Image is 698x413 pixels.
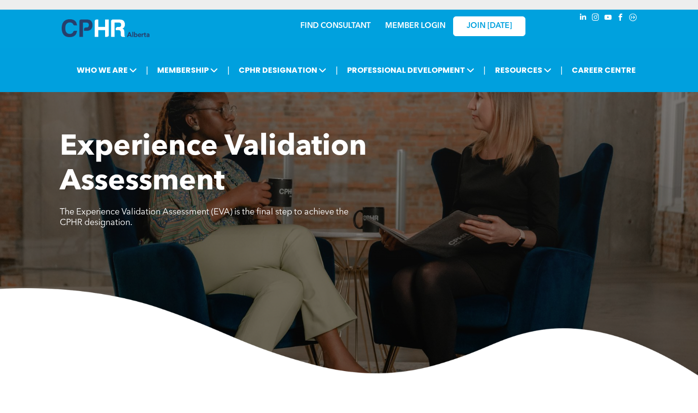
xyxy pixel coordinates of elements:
[628,12,638,25] a: Social network
[603,12,613,25] a: youtube
[60,133,367,197] span: Experience Validation Assessment
[62,19,149,37] img: A blue and white logo for cp alberta
[467,22,512,31] span: JOIN [DATE]
[300,22,371,30] a: FIND CONSULTANT
[74,61,140,79] span: WHO WE ARE
[561,60,563,80] li: |
[344,61,477,79] span: PROFESSIONAL DEVELOPMENT
[154,61,221,79] span: MEMBERSHIP
[336,60,338,80] li: |
[385,22,445,30] a: MEMBER LOGIN
[483,60,486,80] li: |
[146,60,148,80] li: |
[236,61,329,79] span: CPHR DESIGNATION
[453,16,525,36] a: JOIN [DATE]
[492,61,554,79] span: RESOURCES
[60,208,349,227] span: The Experience Validation Assessment (EVA) is the final step to achieve the CPHR designation.
[590,12,601,25] a: instagram
[615,12,626,25] a: facebook
[569,61,639,79] a: CAREER CENTRE
[227,60,229,80] li: |
[577,12,588,25] a: linkedin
